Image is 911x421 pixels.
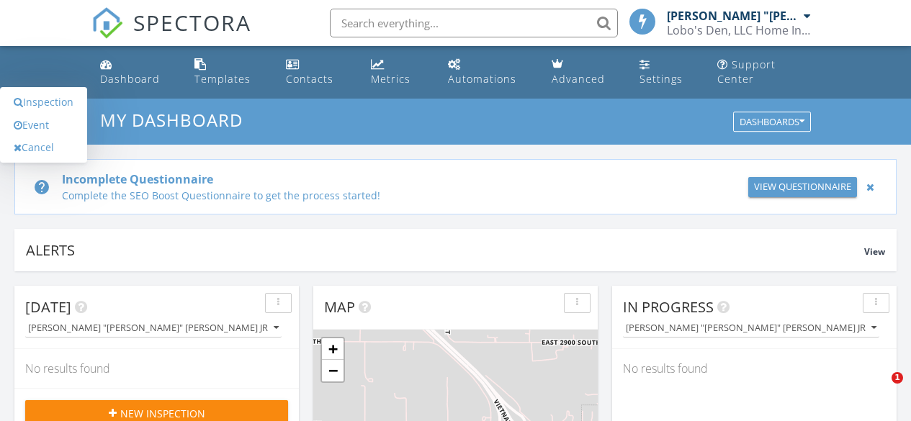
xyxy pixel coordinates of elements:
div: Dashboard [100,72,160,86]
a: Settings [634,52,700,93]
div: Advanced [552,72,605,86]
button: Dashboards [733,112,811,132]
iframe: Intercom live chat [862,372,897,407]
span: [DATE] [25,297,71,317]
div: [PERSON_NAME] "[PERSON_NAME]" [PERSON_NAME] Jr [667,9,800,23]
div: Lobo's Den, LLC Home Inspections [667,23,811,37]
div: No results found [612,349,897,388]
div: Incomplete Questionnaire [62,171,742,188]
a: Cancel [6,136,81,159]
span: Map [324,297,355,317]
div: Complete the SEO Boost Questionnaire to get the process started! [62,188,742,203]
div: [PERSON_NAME] "[PERSON_NAME]" [PERSON_NAME] Jr [28,323,279,333]
img: The Best Home Inspection Software - Spectora [91,7,123,39]
button: [PERSON_NAME] "[PERSON_NAME]" [PERSON_NAME] Jr [623,319,879,338]
a: SPECTORA [91,19,251,50]
input: Search everything... [330,9,618,37]
span: View [864,245,885,258]
span: In Progress [623,297,714,317]
div: Templates [194,72,251,86]
div: View Questionnaire [754,180,851,194]
div: Dashboards [740,117,804,127]
div: Settings [640,72,683,86]
div: Support Center [717,58,776,86]
a: Advanced [546,52,622,93]
a: Zoom in [322,338,344,360]
span: 1 [892,372,903,384]
div: [PERSON_NAME] "[PERSON_NAME]" [PERSON_NAME] Jr [626,323,876,333]
button: [PERSON_NAME] "[PERSON_NAME]" [PERSON_NAME] Jr [25,319,282,338]
div: Contacts [286,72,333,86]
a: Inspection [6,91,81,114]
span: SPECTORA [133,7,251,37]
a: Support Center [712,52,817,93]
a: Metrics [365,52,431,93]
a: Dashboard [94,52,178,93]
a: View Questionnaire [748,177,857,197]
div: Alerts [26,240,864,260]
a: Automations (Basic) [442,52,534,93]
a: Event [6,114,81,137]
span: My Dashboard [100,108,243,132]
span: New Inspection [120,406,205,421]
div: No results found [14,349,299,388]
i: help [33,178,50,196]
div: Automations [448,72,516,86]
a: Zoom out [322,360,344,381]
a: Templates [189,52,269,93]
div: Metrics [371,72,410,86]
a: Contacts [280,52,353,93]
